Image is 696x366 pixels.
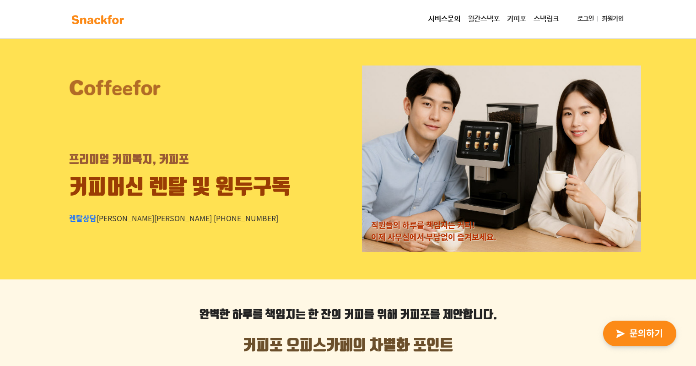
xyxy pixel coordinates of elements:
[530,10,563,28] a: 스낵링크
[69,12,127,27] img: background-main-color.svg
[503,10,530,28] a: 커피포
[69,213,97,224] span: 렌탈상담
[69,213,278,224] div: [PERSON_NAME][PERSON_NAME] [PHONE_NUMBER]
[464,10,503,28] a: 월간스낵포
[574,11,598,27] a: 로그인
[425,10,464,28] a: 서비스문의
[371,219,496,243] div: 직원들의 하루를 책임지는 커피! 이제 사무실에서 부담없이 즐겨보세요.
[598,11,627,27] a: 회원가입
[200,308,364,322] strong: 완벽한 하루를 책임지는 한 잔의 커피
[362,66,641,252] img: 렌탈 모델 사진
[69,173,291,203] div: 커피머신 렌탈 및 원두구독
[55,307,641,323] p: 를 위해 커피포를 제안합니다.
[69,79,161,96] img: 커피포 로고
[55,337,641,355] h2: 커피포 오피스카페의 차별화 포인트
[69,152,189,168] div: 프리미엄 커피복지, 커피포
